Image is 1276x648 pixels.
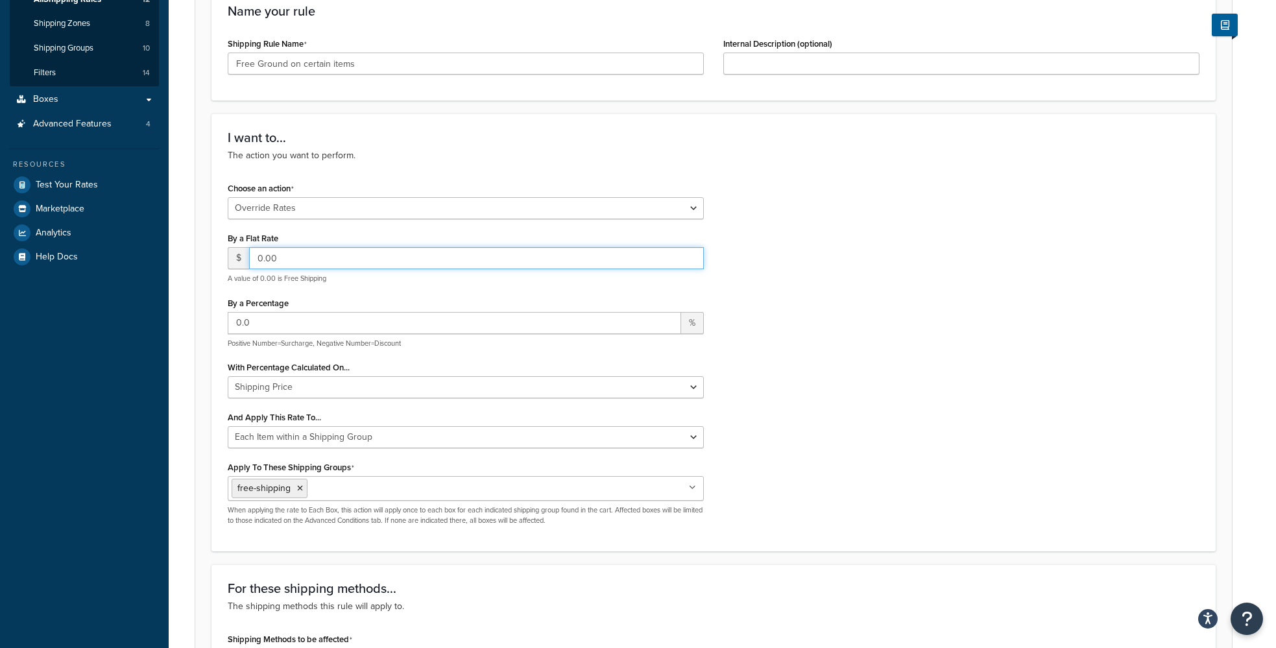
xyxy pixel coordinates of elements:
label: By a Percentage [228,298,289,308]
h3: For these shipping methods... [228,581,1199,595]
a: Test Your Rates [10,173,159,197]
button: Show Help Docs [1212,14,1238,36]
a: Shipping Zones8 [10,12,159,36]
h3: I want to... [228,130,1199,145]
a: Advanced Features4 [10,112,159,136]
span: 14 [143,67,150,78]
span: Boxes [33,94,58,105]
a: Marketplace [10,197,159,221]
label: And Apply This Rate To... [228,413,321,422]
p: The action you want to perform. [228,149,1199,163]
p: Positive Number=Surcharge, Negative Number=Discount [228,339,704,348]
label: With Percentage Calculated On... [228,363,350,372]
label: Choose an action [228,184,294,194]
a: Analytics [10,221,159,245]
span: Advanced Features [33,119,112,130]
span: free-shipping [237,481,291,495]
a: Shipping Groups10 [10,36,159,60]
span: Shipping Zones [34,18,90,29]
li: Filters [10,61,159,85]
a: Boxes [10,88,159,112]
p: A value of 0.00 is Free Shipping [228,274,704,283]
label: By a Flat Rate [228,234,278,243]
span: $ [228,247,249,269]
span: 8 [145,18,150,29]
span: Help Docs [36,252,78,263]
label: Shipping Methods to be affected [228,634,352,645]
h3: Name your rule [228,4,1199,18]
li: Advanced Features [10,112,159,136]
button: Open Resource Center [1231,603,1263,635]
span: 10 [143,43,150,54]
span: Shipping Groups [34,43,93,54]
p: When applying the rate to Each Box, this action will apply once to each box for each indicated sh... [228,505,704,525]
a: Filters14 [10,61,159,85]
span: Test Your Rates [36,180,98,191]
span: Filters [34,67,56,78]
label: Internal Description (optional) [723,39,832,49]
span: % [681,312,704,334]
div: Resources [10,159,159,170]
p: The shipping methods this rule will apply to. [228,599,1199,614]
span: 4 [146,119,150,130]
span: Marketplace [36,204,84,215]
li: Shipping Groups [10,36,159,60]
a: Help Docs [10,245,159,269]
span: Analytics [36,228,71,239]
label: Shipping Rule Name [228,39,307,49]
label: Apply To These Shipping Groups [228,462,354,473]
li: Shipping Zones [10,12,159,36]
